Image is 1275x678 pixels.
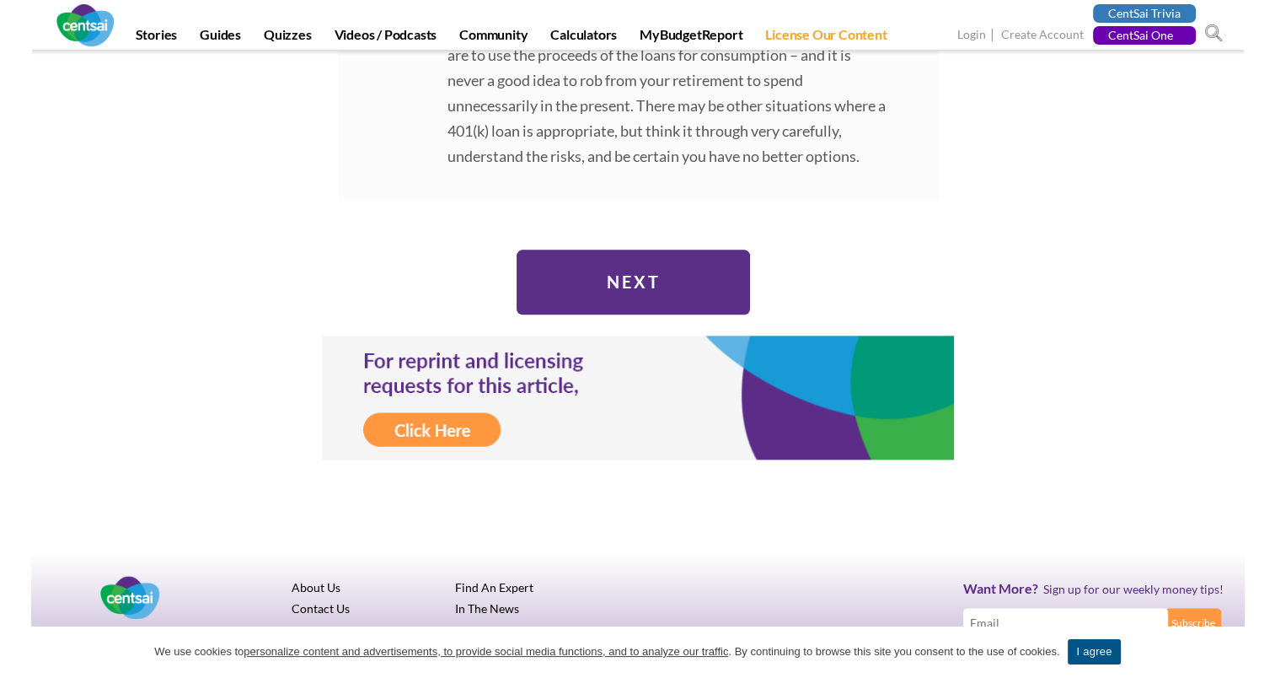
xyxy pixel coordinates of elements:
a: Videos / Podcasts [324,26,447,50]
a: About Us [292,580,340,595]
a: Community [449,26,538,50]
h3: Sign up for our weekly money tips! [963,581,1224,596]
a: Create Account [1001,27,1084,45]
span: | [988,25,999,45]
img: Cnt-Lic-Banner-Desktop.png [322,336,954,460]
span: Want More? [963,580,1043,596]
a: Find An Expert [455,580,533,595]
a: Guides [190,26,251,50]
a: I agree [1246,643,1262,660]
span: We use cookies to . By continuing to browse this site you consent to the use of cookies. [154,643,1059,660]
a: I agree [1068,639,1120,665]
a: Login [957,27,986,45]
input: Subscribe [1165,608,1221,638]
u: personalize content and advertisements, to provide social media functions, and to analyze our tra... [244,645,728,658]
a: Careers [292,623,333,638]
a: In The News [455,601,519,616]
input: Email [963,608,1168,638]
input: Next [517,250,750,315]
a: CentSai One [1093,26,1196,45]
img: CentSai [56,4,114,46]
a: CentSai Trivia [1093,4,1196,23]
a: Quizzes [254,26,322,50]
a: License Our Content [755,26,897,50]
a: Stories [126,26,188,50]
img: Centsai [100,576,159,620]
a: Contact Us [292,601,350,616]
a: Calculators [540,26,627,50]
a: Press Releases [455,623,531,638]
a: MyBudgetReport [629,26,753,50]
